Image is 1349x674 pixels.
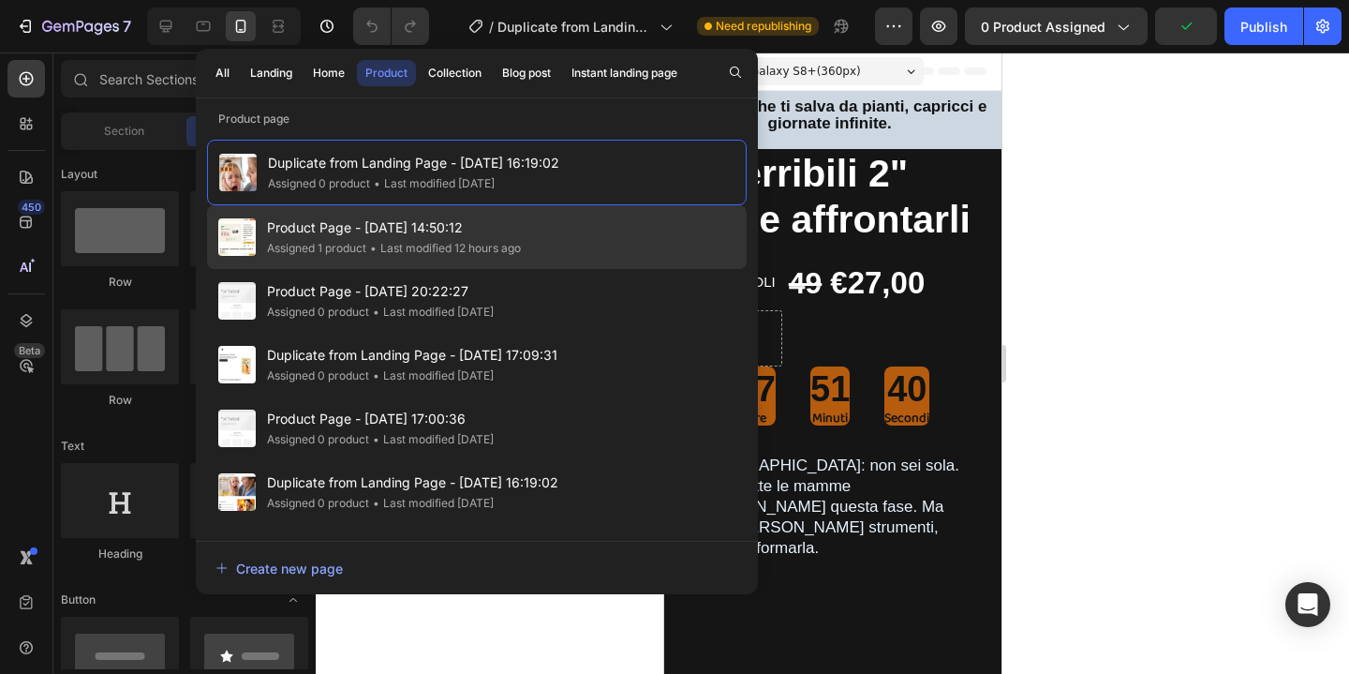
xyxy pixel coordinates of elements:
div: Row [61,274,179,291]
button: Blog post [494,60,559,86]
div: Home [313,65,345,82]
div: Row [190,392,308,409]
div: Row [61,392,179,409]
div: Instant landing page [571,65,677,82]
span: • [373,432,379,446]
span: / [489,17,494,37]
div: Row [190,274,308,291]
div: Last modified [DATE] [369,303,494,322]
div: Heading [61,546,179,562]
button: 7 [7,7,140,45]
div: Publish [1240,17,1287,37]
button: Product [357,60,416,86]
div: Assigned 0 product [267,367,369,385]
button: 0 product assigned [965,7,1148,45]
button: Instant landing page [563,60,686,86]
div: Assigned 1 product [267,239,366,258]
span: Product Page - [DATE] 20:22:27 [267,280,494,303]
div: Assigned 0 product [267,494,369,513]
div: Text Block [190,546,308,562]
p: Product page [196,110,758,128]
div: Assigned 0 product [268,174,370,193]
span: Section [104,123,144,140]
div: Assigned 0 product [267,303,369,322]
span: • [373,496,379,510]
div: Last modified [DATE] [369,494,494,513]
div: Last modified [DATE] [369,367,494,385]
span: Product Page - [DATE] 14:50:12 [267,217,521,239]
span: Layout [61,166,97,183]
div: Last modified 12 hours ago [366,239,521,258]
span: Product Page - [DATE] 17:00:36 [267,408,494,430]
span: Duplicate from Landing Page - [DATE] 16:19:02 [497,17,652,37]
div: Open Intercom Messenger [1285,582,1330,627]
div: Last modified [DATE] [370,174,495,193]
button: Create new page [215,549,739,587]
span: Duplicate from Landing Page - [DATE] 16:19:02 [267,472,558,494]
div: Undo/Redo [353,7,429,45]
span: • [370,241,377,255]
div: Blog post [502,65,551,82]
span: Toggle open [278,585,308,615]
span: Button [61,592,96,608]
button: Publish [1224,7,1303,45]
button: Home [304,60,353,86]
div: 450 [18,200,45,215]
span: • [373,305,379,319]
input: Search Sections & Elements [61,60,308,97]
span: Text [61,438,84,455]
div: Beta [14,343,45,358]
div: Product [365,65,408,82]
div: Assigned 0 product [267,430,369,449]
span: • [373,368,379,382]
span: Duplicate from Landing Page - [DATE] 16:19:02 [268,152,559,174]
span: Need republishing [716,18,811,35]
button: Collection [420,60,490,86]
iframe: Design area [664,52,1001,674]
div: Collection [428,65,482,82]
span: • [374,176,380,190]
div: Last modified [DATE] [369,430,494,449]
p: 7 [123,15,131,37]
span: Duplicate from Landing Page - [DATE] 17:09:31 [267,344,557,367]
div: Create new page [215,559,343,578]
span: 0 product assigned [981,17,1105,37]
